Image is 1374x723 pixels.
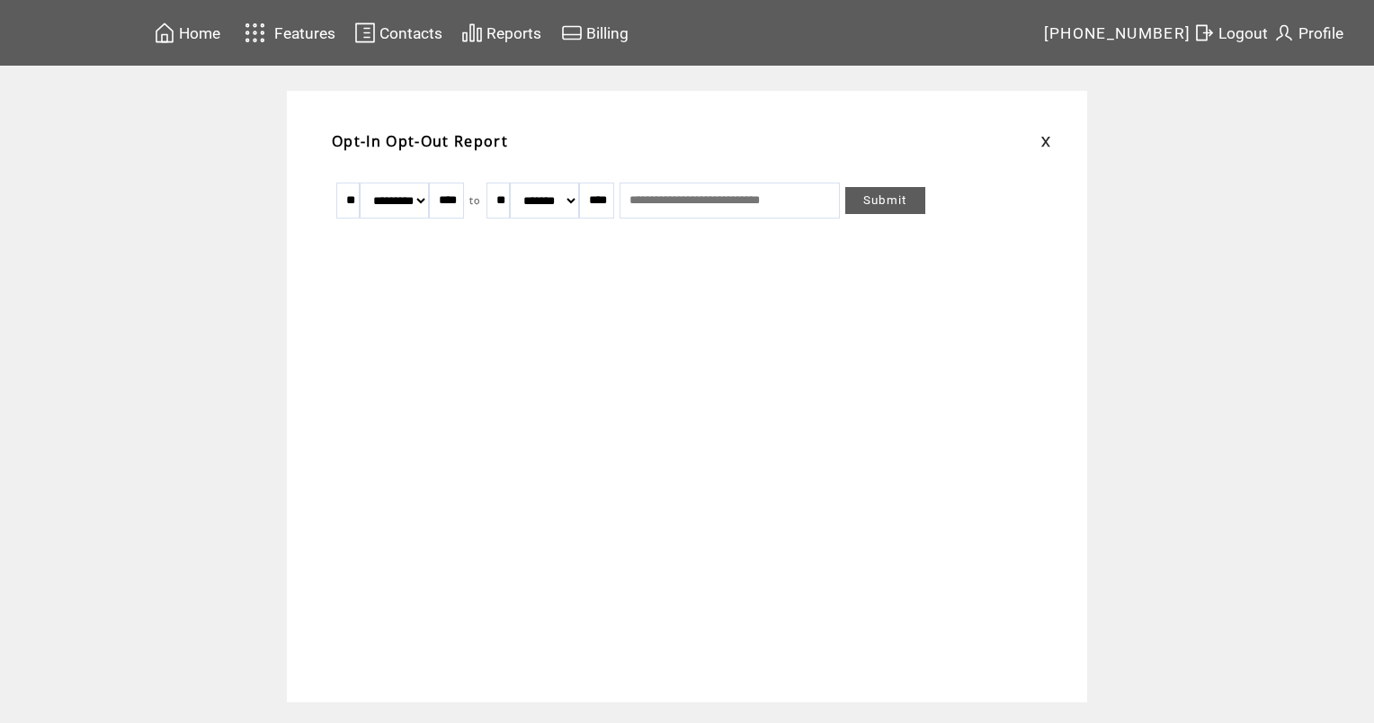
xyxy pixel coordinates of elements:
[469,194,481,207] span: to
[354,22,376,44] img: contacts.svg
[154,22,175,44] img: home.svg
[1193,22,1215,44] img: exit.svg
[461,22,483,44] img: chart.svg
[236,15,338,50] a: Features
[1044,24,1191,42] span: [PHONE_NUMBER]
[1191,19,1271,47] a: Logout
[352,19,445,47] a: Contacts
[239,18,271,48] img: features.svg
[1298,24,1343,42] span: Profile
[1218,24,1268,42] span: Logout
[274,24,335,42] span: Features
[586,24,629,42] span: Billing
[151,19,223,47] a: Home
[561,22,583,44] img: creidtcard.svg
[379,24,442,42] span: Contacts
[459,19,544,47] a: Reports
[486,24,541,42] span: Reports
[332,131,508,151] span: Opt-In Opt-Out Report
[179,24,220,42] span: Home
[845,187,925,214] a: Submit
[1271,19,1346,47] a: Profile
[1273,22,1295,44] img: profile.svg
[558,19,631,47] a: Billing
